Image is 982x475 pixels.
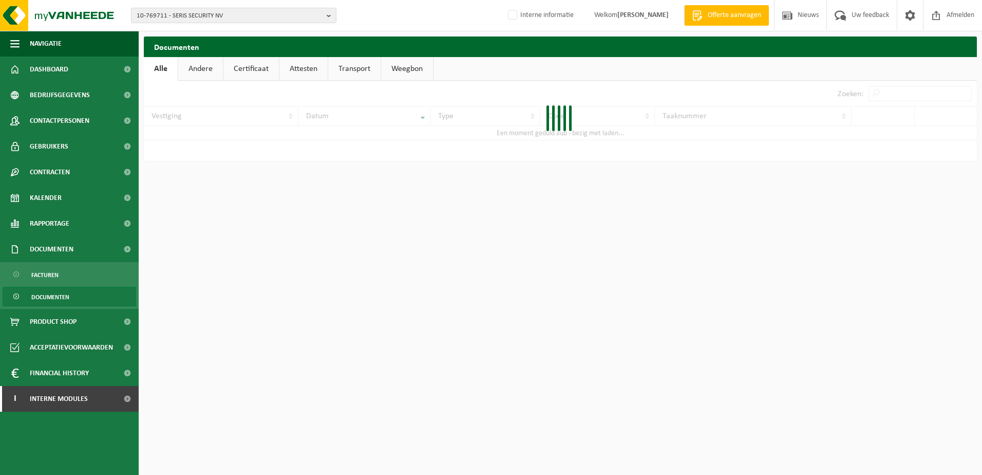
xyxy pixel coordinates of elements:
[30,57,68,82] span: Dashboard
[279,57,328,81] a: Attesten
[30,360,89,386] span: Financial History
[30,386,88,412] span: Interne modules
[30,108,89,134] span: Contactpersonen
[30,309,77,335] span: Product Shop
[30,185,62,211] span: Kalender
[30,236,73,262] span: Documenten
[10,386,20,412] span: I
[506,8,574,23] label: Interne informatie
[144,57,178,81] a: Alle
[30,335,113,360] span: Acceptatievoorwaarden
[137,8,323,24] span: 10-769711 - SERIS SECURITY NV
[617,11,669,19] strong: [PERSON_NAME]
[131,8,336,23] button: 10-769711 - SERIS SECURITY NV
[31,287,69,307] span: Documenten
[30,159,70,185] span: Contracten
[178,57,223,81] a: Andere
[328,57,381,81] a: Transport
[30,134,68,159] span: Gebruikers
[30,82,90,108] span: Bedrijfsgegevens
[30,211,69,236] span: Rapportage
[30,31,62,57] span: Navigatie
[381,57,433,81] a: Weegbon
[3,287,136,306] a: Documenten
[31,265,59,285] span: Facturen
[3,265,136,284] a: Facturen
[684,5,769,26] a: Offerte aanvragen
[223,57,279,81] a: Certificaat
[705,10,764,21] span: Offerte aanvragen
[144,36,977,57] h2: Documenten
